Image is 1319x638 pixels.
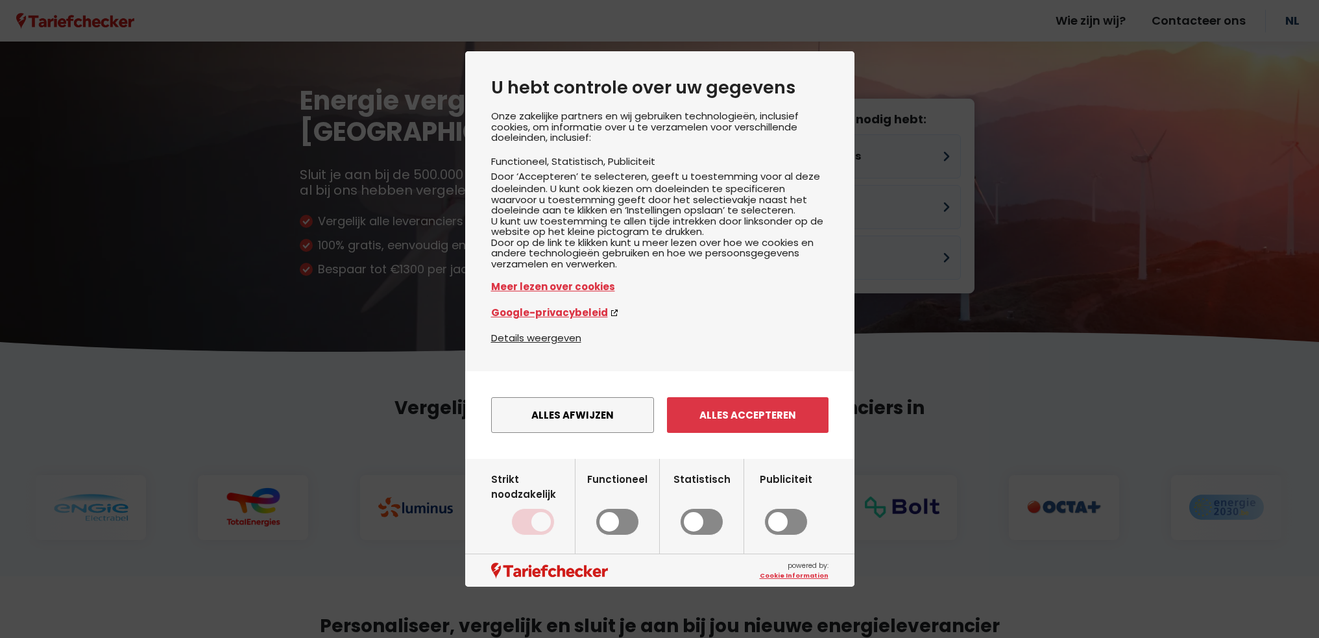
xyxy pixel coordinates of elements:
label: Strikt noodzakelijk [491,472,575,535]
div: menu [465,371,854,459]
button: Alles accepteren [667,397,829,433]
li: Publiciteit [608,154,655,168]
button: Details weergeven [491,330,581,345]
button: Alles afwijzen [491,397,654,433]
a: Google-privacybeleid [491,305,829,320]
label: Publiciteit [760,472,812,535]
img: logo [491,563,608,579]
a: Meer lezen over cookies [491,279,829,294]
li: Statistisch [551,154,608,168]
a: Cookie Information [760,571,829,580]
label: Statistisch [673,472,731,535]
div: Onze zakelijke partners en wij gebruiken technologieën, inclusief cookies, om informatie over u t... [491,111,829,330]
label: Functioneel [587,472,647,535]
h2: U hebt controle over uw gegevens [491,77,829,98]
li: Functioneel [491,154,551,168]
span: powered by: [760,561,829,580]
